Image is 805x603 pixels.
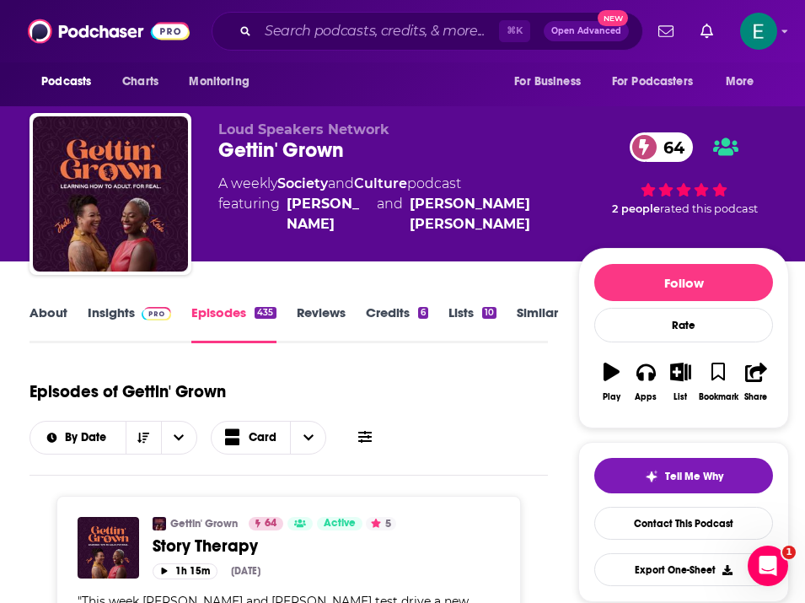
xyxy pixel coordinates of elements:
[744,392,767,402] div: Share
[502,66,602,98] button: open menu
[41,70,91,94] span: Podcasts
[277,175,328,191] a: Society
[211,421,327,455] button: Choose View
[714,66,775,98] button: open menu
[218,174,578,234] div: A weekly podcast
[30,432,126,444] button: open menu
[782,546,796,559] span: 1
[594,458,773,493] button: tell me why sparkleTell Me Why
[153,536,500,557] a: Story Therapy
[28,15,190,47] img: Podchaser - Follow, Share and Rate Podcasts
[161,422,196,454] button: open menu
[212,12,643,51] div: Search podcasts, credits, & more...
[153,536,258,557] span: Story Therapy
[514,70,581,94] span: For Business
[630,132,693,162] a: 64
[297,304,346,343] a: Reviews
[265,515,276,532] span: 64
[499,20,530,42] span: ⌘ K
[366,304,428,343] a: Credits6
[78,517,139,579] img: Story Therapy
[551,27,621,35] span: Open Advanced
[218,121,389,137] span: Loud Speakers Network
[601,66,717,98] button: open menu
[740,13,777,50] button: Show profile menu
[30,381,226,402] h1: Episodes of Gettin' Grown
[647,132,693,162] span: 64
[249,517,283,530] a: 64
[645,470,658,483] img: tell me why sparkle
[594,352,629,412] button: Play
[377,194,403,234] span: and
[354,175,407,191] a: Culture
[328,175,354,191] span: and
[612,70,693,94] span: For Podcasters
[287,194,370,234] a: Jade Verette
[578,121,789,226] div: 64 2 peoplerated this podcast
[748,546,788,586] iframe: Intercom live chat
[88,304,171,343] a: InsightsPodchaser Pro
[177,66,271,98] button: open menu
[122,70,158,94] span: Charts
[598,10,628,26] span: New
[30,66,113,98] button: open menu
[324,515,356,532] span: Active
[170,517,238,530] a: Gettin' Grown
[111,66,169,98] a: Charts
[33,116,188,272] img: Gettin' Grown
[65,432,112,444] span: By Date
[694,17,720,46] a: Show notifications dropdown
[698,352,739,412] button: Bookmark
[603,392,620,402] div: Play
[142,307,171,320] img: Podchaser Pro
[448,304,496,343] a: Lists10
[699,392,738,402] div: Bookmark
[740,13,777,50] img: User Profile
[739,352,774,412] button: Share
[189,70,249,94] span: Monitoring
[482,307,496,319] div: 10
[594,507,773,540] a: Contact This Podcast
[726,70,754,94] span: More
[740,13,777,50] span: Logged in as ellien
[153,517,166,530] img: Gettin' Grown
[30,304,67,343] a: About
[594,308,773,342] div: Rate
[517,304,558,343] a: Similar
[153,563,217,579] button: 1h 15m
[126,422,161,454] button: Sort Direction
[674,392,687,402] div: List
[30,421,197,455] h2: Choose List sort
[629,352,663,412] button: Apps
[191,304,276,343] a: Episodes435
[544,21,629,41] button: Open AdvancedNew
[612,202,660,215] span: 2 people
[665,470,723,483] span: Tell Me Why
[660,202,758,215] span: rated this podcast
[258,18,499,45] input: Search podcasts, credits, & more...
[663,352,698,412] button: List
[652,17,680,46] a: Show notifications dropdown
[249,432,276,444] span: Card
[635,392,657,402] div: Apps
[366,517,396,530] button: 5
[418,307,428,319] div: 6
[317,517,362,530] a: Active
[410,194,579,234] a: Keia Nicole
[594,264,773,301] button: Follow
[231,565,260,577] div: [DATE]
[255,307,276,319] div: 435
[594,553,773,586] button: Export One-Sheet
[218,194,578,234] span: featuring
